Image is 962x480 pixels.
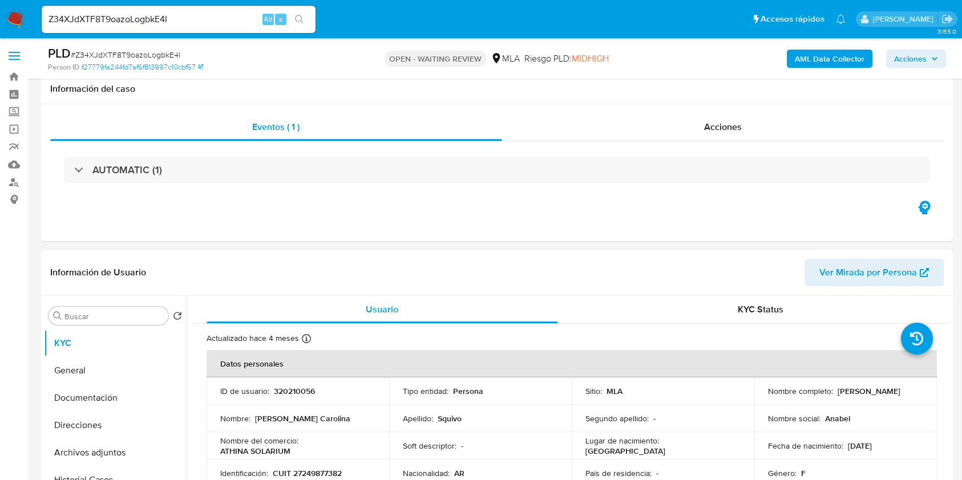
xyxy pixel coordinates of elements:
[279,14,282,25] span: s
[173,311,182,324] button: Volver al orden por defecto
[403,413,433,424] p: Apellido :
[366,303,398,316] span: Usuario
[48,44,71,62] b: PLD
[454,468,464,478] p: AR
[50,267,146,278] h1: Información de Usuario
[825,413,850,424] p: Anabel
[461,441,463,451] p: -
[768,441,843,451] p: Fecha de nacimiento :
[53,311,62,320] button: Buscar
[491,52,520,65] div: MLA
[220,468,268,478] p: Identificación :
[220,446,290,456] p: ATHINA SOLARIUM
[44,412,187,439] button: Direcciones
[71,49,180,60] span: # Z34XJdXTF8T9oazoLogbkE4I
[656,468,658,478] p: -
[585,436,659,446] p: Lugar de nacimiento :
[44,439,187,466] button: Archivos adjuntos
[50,83,944,95] h1: Información del caso
[403,386,448,396] p: Tipo entidad :
[220,386,269,396] p: ID de usuario :
[82,62,203,72] a: f27779fa244fd7af6f813997c10cbf57
[894,50,927,68] span: Acciones
[585,413,649,424] p: Segundo apellido :
[64,157,930,183] div: AUTOMATIC (1)
[585,386,602,396] p: Sitio :
[44,357,187,384] button: General
[941,13,953,25] a: Salir
[255,413,350,424] p: [PERSON_NAME] Carolina
[438,413,462,424] p: Squivo
[64,311,164,322] input: Buscar
[220,413,250,424] p: Nombre :
[795,50,864,68] b: AML Data Collector
[738,303,783,316] span: KYC Status
[572,52,609,65] span: MIDHIGH
[585,468,652,478] p: País de residencia :
[873,14,937,25] p: juanbautista.fernandez@mercadolibre.com
[653,413,656,424] p: -
[805,259,944,286] button: Ver Mirada por Persona
[838,386,900,396] p: [PERSON_NAME]
[801,468,806,478] p: F
[607,386,623,396] p: MLA
[768,386,833,396] p: Nombre completo :
[585,446,665,456] p: [GEOGRAPHIC_DATA]
[44,330,187,357] button: KYC
[288,11,311,27] button: search-icon
[768,468,797,478] p: Género :
[273,468,342,478] p: CUIT 27249877382
[264,14,273,25] span: Alt
[403,468,450,478] p: Nacionalidad :
[704,120,742,133] span: Acciones
[453,386,483,396] p: Persona
[44,384,187,412] button: Documentación
[787,50,872,68] button: AML Data Collector
[42,12,316,27] input: Buscar usuario o caso...
[848,441,872,451] p: [DATE]
[207,333,299,344] p: Actualizado hace 4 meses
[524,52,609,65] span: Riesgo PLD:
[92,164,162,176] h3: AUTOMATIC (1)
[48,62,79,72] b: Person ID
[403,441,456,451] p: Soft descriptor :
[274,386,315,396] p: 320210056
[761,13,824,25] span: Accesos rápidos
[886,50,946,68] button: Acciones
[220,436,298,446] p: Nombre del comercio :
[836,14,846,24] a: Notificaciones
[207,350,937,377] th: Datos personales
[819,259,917,286] span: Ver Mirada por Persona
[252,120,300,133] span: Eventos ( 1 )
[768,413,820,424] p: Nombre social :
[385,51,486,67] p: OPEN - WAITING REVIEW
